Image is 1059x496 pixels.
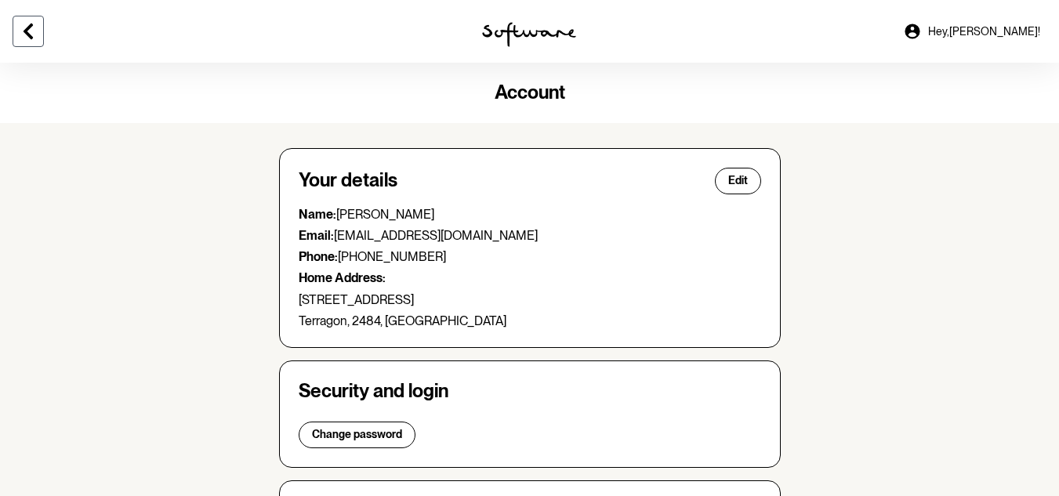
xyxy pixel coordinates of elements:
p: [EMAIL_ADDRESS][DOMAIN_NAME] [299,228,761,243]
span: Account [495,81,565,103]
span: Change password [312,428,402,441]
p: Terragon, 2484, [GEOGRAPHIC_DATA] [299,313,761,328]
strong: Email: [299,228,334,243]
span: Edit [728,174,748,187]
img: software logo [482,22,576,47]
span: Hey, [PERSON_NAME] ! [928,25,1040,38]
a: Hey,[PERSON_NAME]! [894,13,1050,50]
strong: Home Address: [299,270,386,285]
h4: Your details [299,169,397,192]
p: [STREET_ADDRESS] [299,292,761,307]
button: Edit [715,168,761,194]
p: [PERSON_NAME] [299,207,761,222]
strong: Phone: [299,249,338,264]
button: Change password [299,422,415,448]
strong: Name: [299,207,336,222]
h4: Security and login [299,380,761,403]
p: [PHONE_NUMBER] [299,249,761,264]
